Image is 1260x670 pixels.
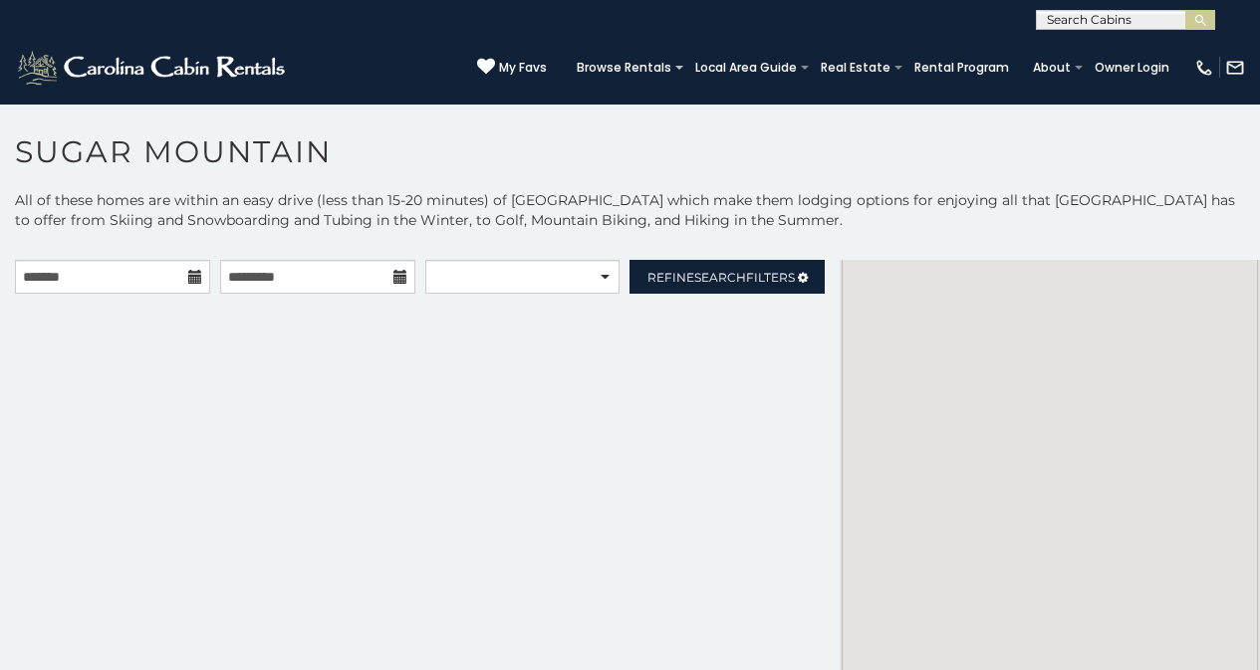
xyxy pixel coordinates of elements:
a: Rental Program [904,54,1019,82]
a: Real Estate [811,54,900,82]
a: Local Area Guide [685,54,807,82]
span: Search [694,270,746,285]
span: My Favs [499,59,547,77]
img: mail-regular-white.png [1225,58,1245,78]
a: RefineSearchFilters [630,260,825,294]
img: White-1-2.png [15,48,291,88]
a: My Favs [477,58,547,78]
a: About [1023,54,1081,82]
a: Browse Rentals [567,54,681,82]
img: phone-regular-white.png [1194,58,1214,78]
a: Owner Login [1085,54,1179,82]
span: Refine Filters [647,270,795,285]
